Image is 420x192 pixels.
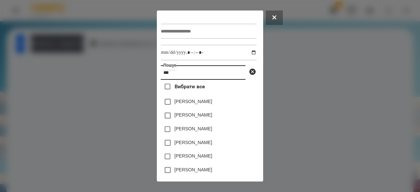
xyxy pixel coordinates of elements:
label: [PERSON_NAME] [175,139,212,146]
label: [PERSON_NAME] [175,98,212,105]
label: [PERSON_NAME] [175,112,212,118]
label: Пошук [163,61,176,70]
label: [PERSON_NAME] [175,125,212,132]
span: Вибрати все [175,83,205,91]
label: [PERSON_NAME] [175,153,212,159]
label: [PERSON_NAME] [175,166,212,173]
